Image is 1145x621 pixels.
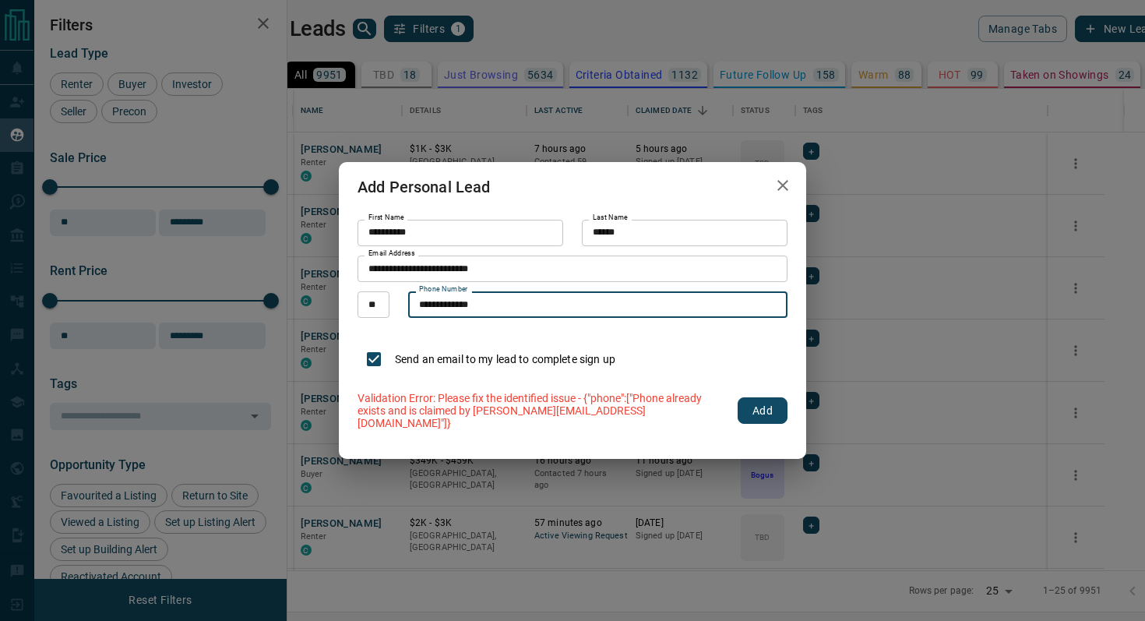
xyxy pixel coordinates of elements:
button: Add [738,397,787,424]
label: Last Name [593,213,628,223]
label: First Name [368,213,404,223]
h2: Add Personal Lead [339,162,509,212]
p: Send an email to my lead to complete sign up [395,351,615,368]
label: Email Address [368,249,415,259]
label: Phone Number [419,284,468,295]
p: Validation Error: Please fix the identified issue - {"phone":["Phone already exists and is claime... [358,392,728,429]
